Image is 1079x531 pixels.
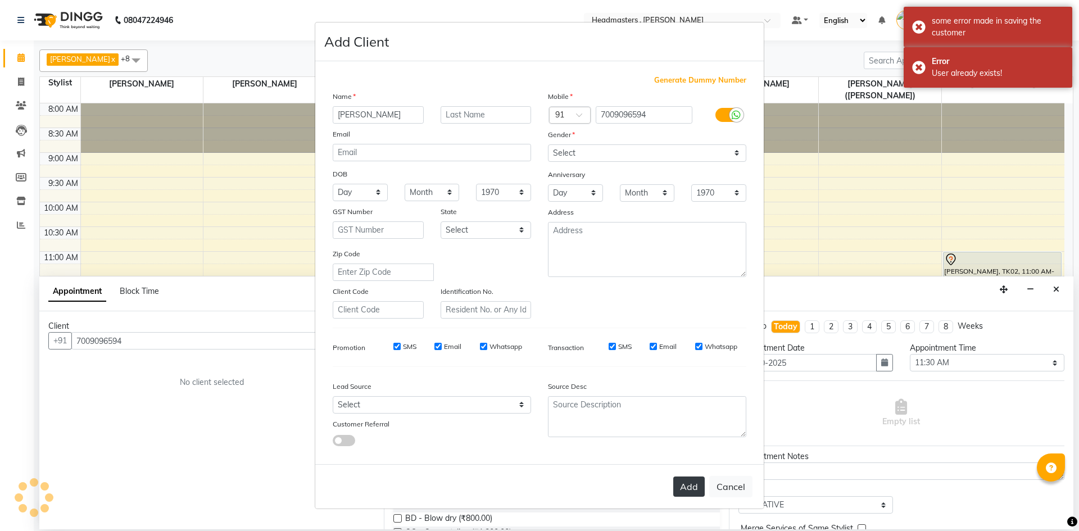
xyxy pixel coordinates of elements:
label: Source Desc [548,382,587,392]
label: Client Code [333,287,369,297]
label: Email [659,342,677,352]
label: Identification No. [441,287,493,297]
label: GST Number [333,207,373,217]
input: Email [333,144,531,161]
label: Address [548,207,574,217]
input: Resident No. or Any Id [441,301,532,319]
input: Enter Zip Code [333,264,434,281]
label: Customer Referral [333,419,389,429]
h4: Add Client [324,31,389,52]
label: Email [444,342,461,352]
label: Name [333,92,356,102]
label: DOB [333,169,347,179]
label: Promotion [333,343,365,353]
label: SMS [403,342,416,352]
label: Whatsapp [705,342,737,352]
label: Transaction [548,343,584,353]
label: Mobile [548,92,573,102]
label: Whatsapp [489,342,522,352]
label: Email [333,129,350,139]
button: Add [673,476,705,497]
input: Client Code [333,301,424,319]
label: Gender [548,130,575,140]
input: Last Name [441,106,532,124]
input: Mobile [596,106,693,124]
label: State [441,207,457,217]
span: Generate Dummy Number [654,75,746,86]
input: GST Number [333,221,424,239]
label: Anniversary [548,170,585,180]
button: Cancel [709,476,752,497]
input: First Name [333,106,424,124]
label: SMS [618,342,632,352]
label: Lead Source [333,382,371,392]
label: Zip Code [333,249,360,259]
